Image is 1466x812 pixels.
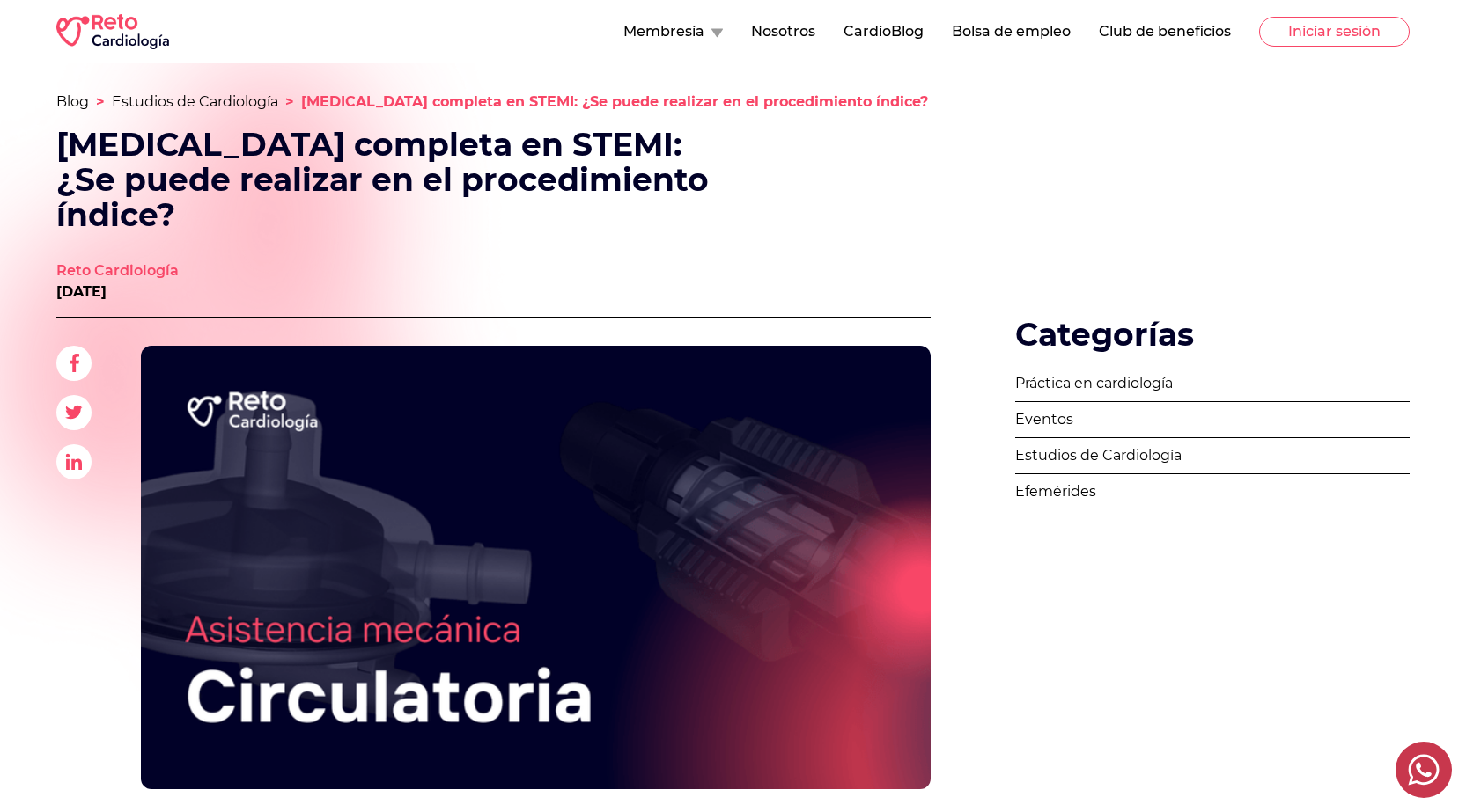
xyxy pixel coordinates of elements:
button: CardioBlog [844,21,924,42]
button: Bolsa de empleo [952,21,1071,42]
a: Práctica en cardiología [1015,366,1410,402]
span: > [285,93,294,110]
a: Blog [56,93,89,110]
a: Reto Cardiología [56,260,179,282]
button: Club de beneficios [1099,21,1231,42]
button: Iniciar sesión [1259,17,1410,47]
a: Estudios de Cardiología [1015,438,1410,474]
a: Eventos [1015,402,1410,438]
p: [DATE] [56,282,179,303]
img: RETO Cardio Logo [56,14,169,49]
h1: [MEDICAL_DATA] completa en STEMI: ¿Se puede realizar en el procedimiento índice? [56,127,733,232]
button: Nosotros [751,21,815,42]
span: > [96,93,105,110]
h2: Categorías [1015,317,1410,352]
span: [MEDICAL_DATA] completa en STEMI: ¿Se puede realizar en el procedimiento índice? [301,93,928,110]
button: Membresía [623,21,723,42]
a: Estudios de Cardiología [112,93,278,110]
a: Efemérides [1015,474,1410,509]
img: Revascularización completa en STEMI: ¿Se puede realizar en el procedimiento índice? [141,346,931,789]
